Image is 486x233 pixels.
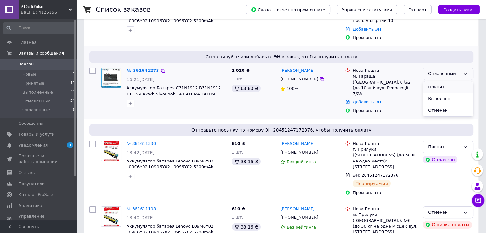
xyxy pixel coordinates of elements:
[19,192,53,198] span: Каталог ProSale
[127,215,155,220] span: 13:40[DATE]
[73,71,75,77] span: 0
[127,12,213,29] a: Аккумулятор батарея Lenovo L09M6Y02 L09C6Y02 L09N6Y02 L09S6Y02 5200mAh Чёрный для ноутбука CRP24
[232,215,243,220] span: 1 шт.
[127,150,155,155] span: 13:42[DATE]
[353,190,418,196] div: Пром-оплата
[19,50,64,56] span: Заказы и сообщения
[251,7,325,12] span: Скачать отчет по пром-оплате
[19,214,59,225] span: Управление сайтом
[21,10,77,15] div: Ваш ID: 4125156
[353,73,418,97] div: м. Тараща ([GEOGRAPHIC_DATA].), №2 (до 10 кг): вул. Революції 7/2А
[279,75,320,83] div: [PHONE_NUMBER]
[279,148,320,156] div: [PHONE_NUMBER]
[232,223,261,231] div: 38.16 ₴
[232,150,243,154] span: 1 шт.
[67,142,73,148] span: 1
[22,107,50,113] span: Оплаченные
[404,5,432,14] button: Экспорт
[3,22,75,34] input: Поиск
[287,159,316,164] span: Без рейтинга
[423,156,457,163] div: Оплачено
[232,85,261,92] div: 63.80 ₴
[19,40,36,45] span: Главная
[287,86,298,91] span: 100%
[353,108,418,114] div: Пром-оплата
[428,209,460,216] div: Отменен
[353,173,398,177] span: ЭН: 20451247172376
[19,153,59,165] span: Показатели работы компании
[21,4,69,10] span: ⚡𝐂𝐫𝐚𝐟𝐭𝐏𝐮𝐥𝐬𝐞
[428,71,460,77] div: Оплаченный
[280,68,315,74] a: [PERSON_NAME]
[70,98,75,104] span: 24
[19,203,42,208] span: Аналитика
[22,71,36,77] span: Новые
[337,5,397,14] button: Управление статусами
[428,144,460,150] div: Принят
[438,5,480,14] button: Создать заказ
[353,180,391,187] div: Планируемый
[353,35,418,41] div: Пром-оплата
[104,141,119,161] img: Фото товару
[101,141,121,161] a: Фото товару
[342,7,392,12] span: Управление статусами
[92,54,471,60] span: Сгенерируйте или добавьте ЭН в заказ, чтобы получить оплату
[101,206,121,227] a: Фото товару
[423,81,473,93] li: Принят
[232,158,261,165] div: 38.16 ₴
[19,181,45,187] span: Покупатели
[232,207,245,211] span: 610 ₴
[19,170,35,176] span: Отзывы
[232,68,250,73] span: 1 020 ₴
[353,68,418,73] div: Нова Пошта
[19,142,48,148] span: Уведомления
[423,105,473,117] li: Отменен
[353,100,381,104] a: Добавить ЭН
[280,206,315,212] a: [PERSON_NAME]
[279,213,320,222] div: [PHONE_NUMBER]
[19,61,34,67] span: Заказы
[232,77,243,81] span: 1 шт.
[70,89,75,95] span: 44
[353,141,418,147] div: Нова Пошта
[96,6,151,13] h1: Список заказов
[127,207,156,211] a: № 361611108
[104,207,119,226] img: Фото товару
[353,27,381,32] a: Добавить ЭН
[127,141,156,146] a: № 361611330
[127,159,213,175] a: Аккумулятор батарея Lenovo L09M6Y02 L09C6Y02 L09N6Y02 L09S6Y02 5200mAh Чёрный для ноутбука CRP24
[280,141,315,147] a: [PERSON_NAME]
[443,7,474,12] span: Создать заказ
[92,127,471,133] span: Отправьте посылку по номеру ЭН 20451247172376, чтобы получить оплату
[287,225,316,229] span: Без рейтинга
[73,107,75,113] span: 2
[22,98,50,104] span: Отмененные
[19,121,43,126] span: Сообщения
[423,221,472,229] div: Ошибка оплаты
[353,206,418,212] div: Нова Пошта
[409,7,427,12] span: Экспорт
[101,68,121,88] img: Фото товару
[22,89,53,95] span: Выполненные
[70,80,75,86] span: 10
[19,132,55,137] span: Товары и услуги
[127,68,159,73] a: № 361641273
[432,7,480,12] a: Создать заказ
[472,194,484,207] button: Чат с покупателем
[353,147,418,170] div: г. Прилуки ([STREET_ADDRESS] (до 30 кг на одно место): [STREET_ADDRESS]
[232,141,245,146] span: 610 ₴
[127,86,221,102] a: Аккумулятор Батарея C31N1912 B31N1912 11.55V 42Wh VivoBook 14 E410MA L410M E410KA E510MA E510KA F...
[22,80,44,86] span: Принятые
[127,77,155,82] span: 16:21[DATE]
[246,5,330,14] button: Скачать отчет по пром-оплате
[423,93,473,105] li: Выполнен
